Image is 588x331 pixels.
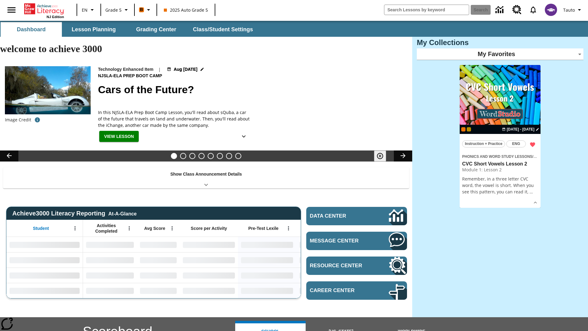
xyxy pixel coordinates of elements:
button: Slide 8 Sleepless in the Animal Kingdom [235,153,241,159]
button: Open Menu [168,224,177,233]
span: Message Center [310,238,370,244]
button: Slide 6 Career Lesson [217,153,223,159]
div: No Data, [137,283,180,298]
button: Open side menu [2,1,21,19]
div: Show Class Announcement Details [3,167,409,188]
div: In this NJSLA-ELA Prep Boot Camp Lesson, you'll read about sQuba, a car of the future that travel... [98,109,251,128]
button: Open Menu [125,224,134,233]
button: View Lesson [99,131,139,142]
div: No Data, [296,268,354,283]
button: Open Menu [70,224,80,233]
div: No Data, [137,252,180,268]
span: Activities Completed [86,223,126,234]
p: Technology Enhanced Item [98,66,153,73]
div: New 2025 class [467,127,471,131]
span: B [140,6,143,13]
span: Resource Center [310,263,370,269]
span: Topic: Phonics and Word Study Lessons/CVC Short Vowels [462,153,538,160]
span: CVC Short Vowels [533,154,565,159]
button: Lesson carousel, Next [394,150,412,162]
span: … [530,189,533,195]
div: Current Class [461,127,466,131]
div: No Data, [296,283,354,298]
button: Select a new avatar [541,2,561,18]
button: Slide 7 Making a Difference for the Planet [226,153,232,159]
p: Image Credit [5,117,31,123]
button: Boost Class color is orange. Change class color [137,4,155,15]
span: Achieve3000 Literacy Reporting [12,210,137,217]
span: Phonics and Word Study Lessons [462,154,532,159]
div: No Data, [137,237,180,252]
button: Grading Center [126,22,187,37]
span: Instruction + Practice [465,141,502,147]
span: Data Center [310,213,368,219]
a: Data Center [492,2,509,18]
a: Data Center [306,207,407,225]
h3: CVC Short Vowels Lesson 2 [462,161,538,167]
button: Slide 1 Cars of the Future? [171,153,177,159]
div: No Data, [83,237,137,252]
h3: My Collections [417,38,583,47]
button: Slide 4 One Idea, Lots of Hard Work [198,153,205,159]
div: Pause [374,150,392,162]
span: Tauto [563,7,575,13]
p: Remember, in a three letter CVC word, the vowel is short. When you see this pattern, you can read... [462,176,538,195]
div: No Data, [296,252,354,268]
span: EN [82,7,88,13]
a: Resource Center, Will open in new tab [509,2,525,18]
button: Show Details [238,131,250,142]
span: [DATE] - [DATE] [507,127,534,132]
div: Home [24,2,64,19]
a: Home [24,3,64,15]
span: ENG [512,141,520,147]
div: lesson details [460,65,541,208]
button: Lesson Planning [63,22,124,37]
button: Language: EN, Select a language [79,4,99,15]
span: Score per Activity [191,226,227,231]
span: 2025 Auto Grade 5 [164,7,208,13]
a: Notifications [525,2,541,18]
button: ENG [506,140,526,147]
span: Student [33,226,49,231]
button: Grade: Grade 5, Select a grade [103,4,132,15]
div: No Data, [83,268,137,283]
span: | [158,66,161,73]
span: Career Center [310,287,370,294]
button: Instruction + Practice [462,140,505,147]
button: Open Menu [284,224,293,233]
p: Show Class Announcement Details [170,171,242,177]
img: High-tech automobile treading water. [5,66,91,124]
button: Slide 2 Taking Movies to the X-Dimension [180,153,186,159]
button: Slide 3 What's the Big Idea? [189,153,195,159]
button: Slide 5 Pre-release lesson [208,153,214,159]
input: search field [384,5,469,15]
span: Grade 5 [105,7,122,13]
button: Class/Student Settings [188,22,258,37]
span: Avg Score [144,226,165,231]
img: avatar image [545,4,557,16]
a: Resource Center, Will open in new tab [306,257,407,275]
div: No Data, [83,252,137,268]
span: NJSLA-ELA Prep Boot Camp [98,73,163,79]
div: No Data, [296,237,354,252]
a: Career Center [306,281,407,300]
button: Dashboard [1,22,62,37]
span: Aug [DATE] [174,66,198,73]
div: At-A-Glance [108,210,137,217]
div: No Data, [137,268,180,283]
span: / [532,153,537,159]
span: NJ Edition [47,15,64,19]
div: My Favorites [417,48,583,60]
button: Aug 18 - Aug 01 Choose Dates [166,66,205,73]
h2: Cars of the Future? [98,82,405,97]
button: Pause [374,150,386,162]
a: Message Center [306,232,407,250]
div: No Data, [83,283,137,298]
button: Profile/Settings [561,4,586,15]
button: Show Details [531,198,540,207]
button: Remove from Favorites [527,139,538,150]
button: Aug 20 - Aug 20 Choose Dates [501,127,541,132]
